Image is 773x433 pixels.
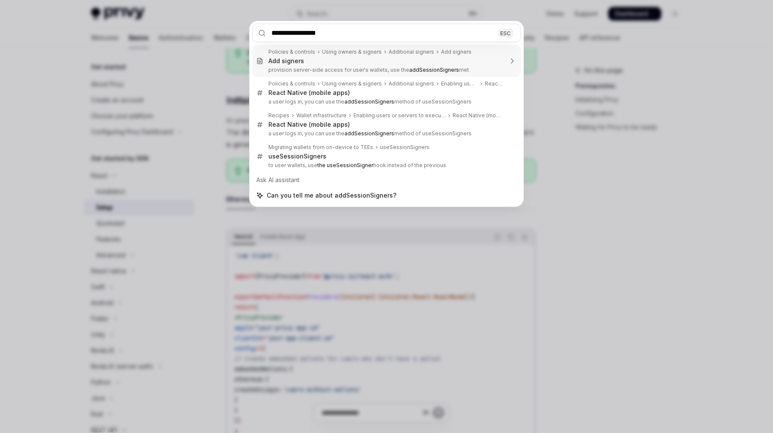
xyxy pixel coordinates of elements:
div: React Native (mobile apps) [485,80,503,87]
div: ESC [498,28,513,37]
div: Using owners & signers [322,80,382,87]
b: addSessionSigners [344,98,394,105]
div: Recipes [268,112,289,119]
b: addSessionSigners [409,67,459,73]
div: Enabling users or servers to execute transactions [353,112,446,119]
b: addSessionSigners [344,130,394,137]
div: Wallet infrastructure [296,112,347,119]
p: a user logs in, you can use the method of useSessionSigners [268,98,503,105]
div: Additional signers [389,80,434,87]
div: Migrating wallets from on-device to TEEs [268,144,373,151]
div: Add signers [441,49,472,55]
div: React Native (mobile apps) [453,112,503,119]
div: Enabling users or servers to execute transactions [441,80,478,87]
div: useSessionSigners [380,144,429,151]
div: Ask AI assistant [252,172,521,188]
p: provision server-side access for user's wallets, use the met [268,67,503,73]
div: Policies & controls [268,80,315,87]
div: useSessionSigners [268,152,326,160]
div: React Native (mobile apps) [268,89,350,97]
div: Policies & controls [268,49,315,55]
div: Using owners & signers [322,49,382,55]
div: Additional signers [389,49,434,55]
div: React Native (mobile apps) [268,121,350,128]
b: the useSessionSigner [317,162,373,168]
p: a user logs in, you can use the method of useSessionSigners [268,130,503,137]
span: Can you tell me about addSessionSigners? [267,191,396,200]
div: Add signers [268,57,304,65]
p: to user wallets, use hook instead of the previous [268,162,503,169]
